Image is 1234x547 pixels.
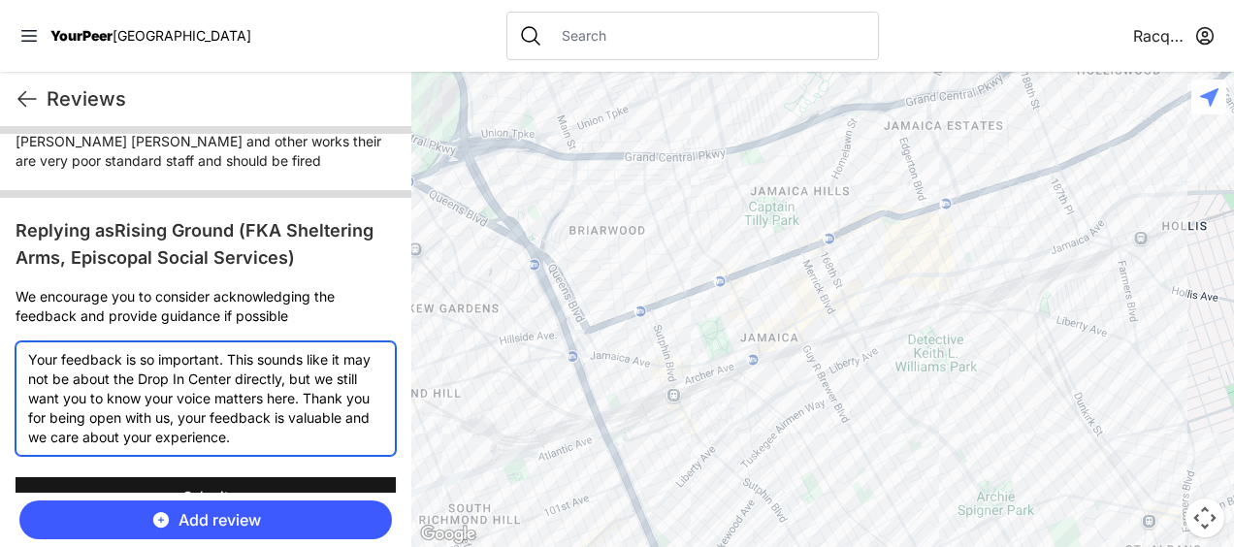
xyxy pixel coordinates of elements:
[1133,24,1215,48] button: RacquelRG
[1185,499,1224,537] button: Map camera controls
[19,500,392,539] button: Add review
[183,487,229,506] span: Submit
[16,217,396,272] h3: Replying as Rising Ground (FKA Sheltering Arms, Episcopal Social Services)
[113,27,251,44] span: [GEOGRAPHIC_DATA]
[16,477,396,516] button: Submit
[16,287,396,326] p: We encourage you to consider acknowledging the feedback and provide guidance if possible
[50,30,251,42] a: YourPeer[GEOGRAPHIC_DATA]
[47,85,396,113] h1: Reviews
[50,27,113,44] span: YourPeer
[416,522,480,547] img: Google
[179,508,261,531] span: Add review
[550,26,866,46] input: Search
[416,522,480,547] a: Open this area in Google Maps (opens a new window)
[1133,24,1187,48] span: RacquelRG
